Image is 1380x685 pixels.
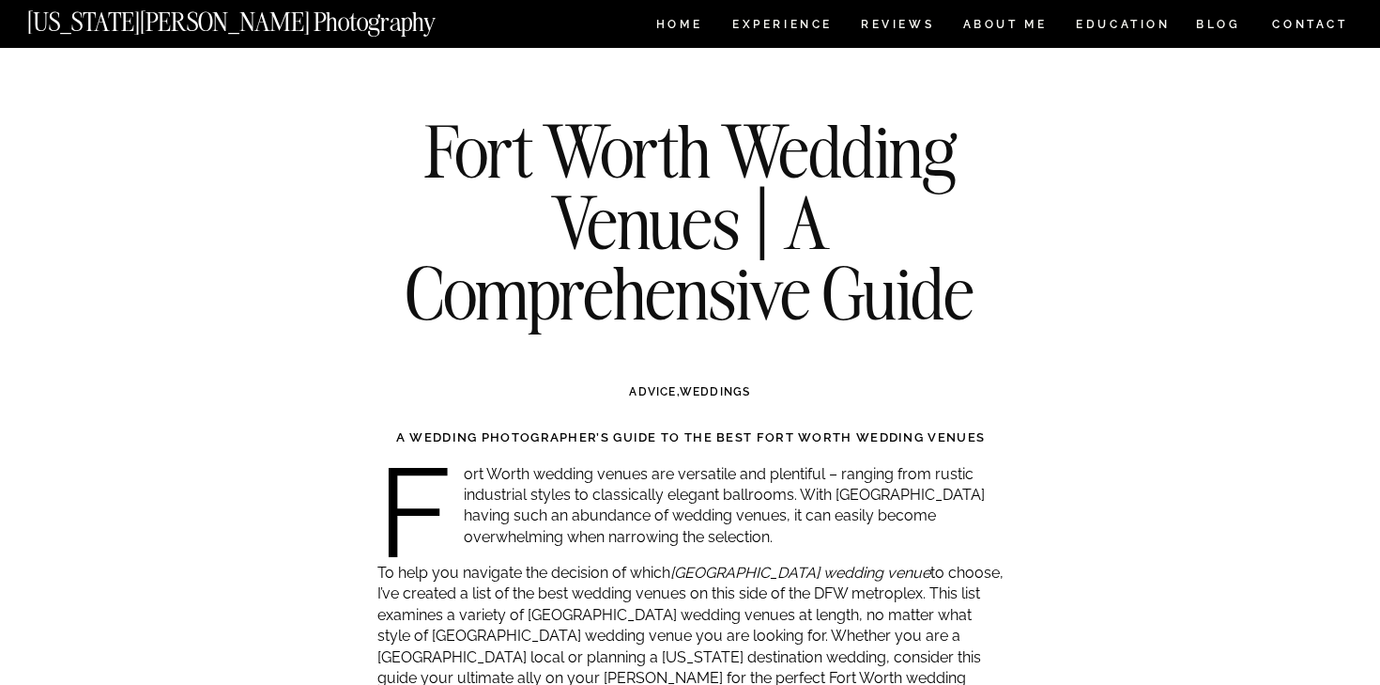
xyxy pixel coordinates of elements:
a: ABOUT ME [962,19,1048,35]
a: REVIEWS [861,19,931,35]
h1: Fort Worth Wedding Venues | A Comprehensive Guide [349,116,1031,329]
a: Experience [732,19,831,35]
a: CONTACT [1271,14,1349,35]
h3: , [417,383,963,400]
a: WEDDINGS [680,385,751,398]
a: BLOG [1196,19,1241,35]
strong: A WEDDING PHOTOGRAPHER’S GUIDE TO THE BEST FORT WORTH WEDDING VENUES [396,430,985,444]
a: HOME [652,19,706,35]
em: [GEOGRAPHIC_DATA] wedding venue [670,564,930,582]
a: ADVICE [629,385,676,398]
a: EDUCATION [1074,19,1173,35]
a: [US_STATE][PERSON_NAME] Photography [27,9,498,25]
p: Fort Worth wedding venues are versatile and plentiful – ranging from rustic industrial styles to ... [377,464,1004,549]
